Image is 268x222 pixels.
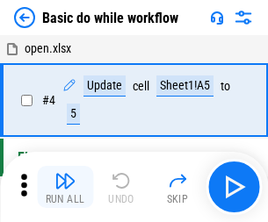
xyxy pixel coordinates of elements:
div: to [221,80,230,93]
img: Support [210,11,224,25]
img: Settings menu [233,7,254,28]
button: Run All [37,166,93,208]
div: Update [83,75,126,97]
div: Basic do while workflow [42,10,178,26]
span: # 4 [42,93,55,107]
img: Run All [54,170,76,191]
div: 5 [67,104,80,125]
div: Skip [167,194,189,204]
div: Run All [46,194,85,204]
img: Main button [220,173,248,201]
img: Skip [167,170,188,191]
div: Sheet1!A5 [156,75,214,97]
img: Back [14,7,35,28]
button: Skip [149,166,206,208]
div: cell [133,80,149,93]
span: open.xlsx [25,41,71,55]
